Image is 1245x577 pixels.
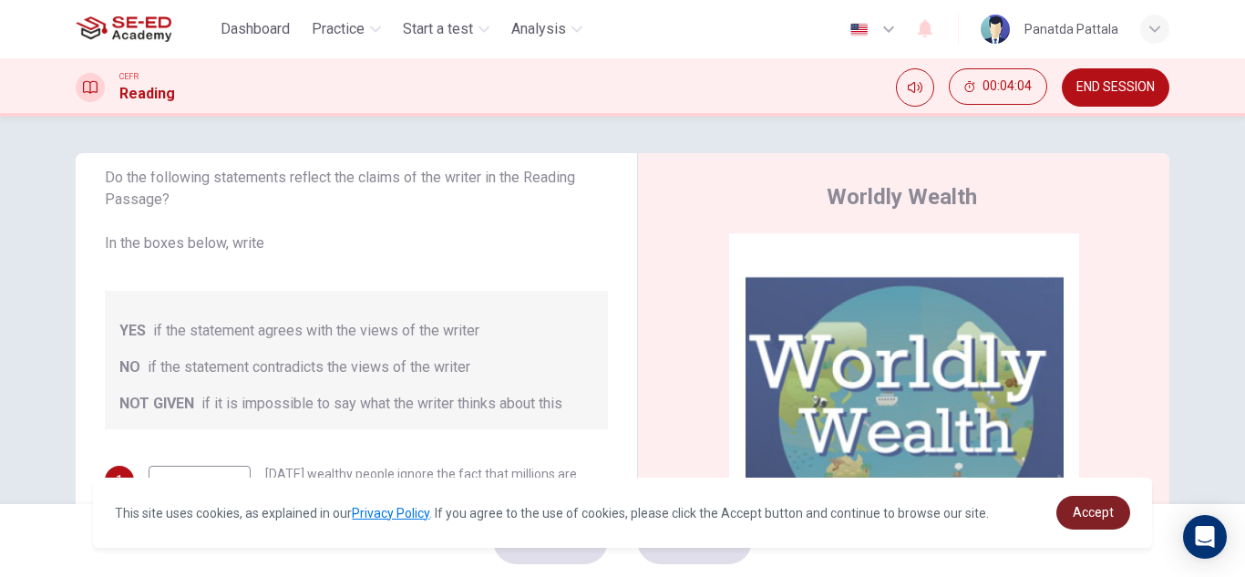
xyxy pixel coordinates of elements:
[119,393,194,415] span: NOT GIVEN
[221,18,290,40] span: Dashboard
[1062,68,1169,107] button: END SESSION
[1073,505,1114,520] span: Accept
[403,18,473,40] span: Start a test
[119,83,175,105] h1: Reading
[949,68,1047,105] button: 00:04:04
[76,11,171,47] img: SE-ED Academy logo
[983,79,1032,94] span: 00:04:04
[116,474,123,487] span: 1
[511,18,566,40] span: Analysis
[153,320,479,342] span: if the statement agrees with the views of the writer
[119,320,146,342] span: YES
[93,478,1151,548] div: cookieconsent
[352,506,429,520] a: Privacy Policy
[213,13,297,46] button: Dashboard
[304,13,388,46] button: Practice
[504,13,590,46] button: Analysis
[896,68,934,107] div: Mute
[1183,515,1227,559] div: Open Intercom Messenger
[396,13,497,46] button: Start a test
[981,15,1010,44] img: Profile picture
[1056,496,1130,530] a: dismiss cookie message
[265,468,608,493] span: [DATE] wealthy people ignore the fact that millions are living in poverty
[76,11,213,47] a: SE-ED Academy logo
[949,68,1047,107] div: Hide
[119,70,139,83] span: CEFR
[105,167,608,254] span: Do the following statements reflect the claims of the writer in the Reading Passage? In the boxes...
[115,506,989,520] span: This site uses cookies, as explained in our . If you agree to the use of cookies, please click th...
[827,182,977,211] h4: Worldly Wealth
[1024,18,1118,40] div: Panatda Pattala
[848,23,870,36] img: en
[119,356,140,378] span: NO
[148,356,470,378] span: if the statement contradicts the views of the writer
[312,18,365,40] span: Practice
[201,393,562,415] span: if it is impossible to say what the writer thinks about this
[1076,80,1155,95] span: END SESSION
